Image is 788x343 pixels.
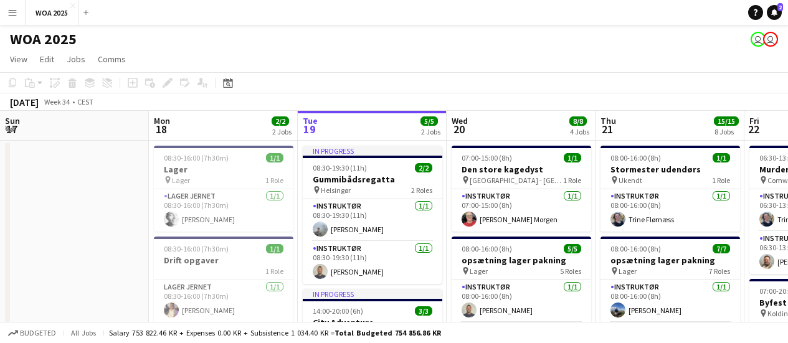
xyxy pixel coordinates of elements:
h3: Den store kagedyst [452,164,591,175]
div: Salary 753 822.46 KR + Expenses 0.00 KR + Subsistence 1 034.40 KR = [109,328,441,337]
h3: Stormester udendørs [600,164,740,175]
span: 15/15 [714,116,739,126]
app-card-role: Instruktør1/108:00-16:00 (8h)[PERSON_NAME] [600,280,740,322]
span: 18 [152,122,170,136]
span: Helsingør [321,186,351,195]
h3: opsætning lager pakning [452,255,591,266]
h3: Gummibådsregatta [303,174,442,185]
button: Budgeted [6,326,58,340]
span: View [10,54,27,65]
span: Tue [303,115,318,126]
span: 5 Roles [560,266,581,276]
button: WOA 2025 [26,1,78,25]
app-card-role: Instruktør1/108:30-19:30 (11h)[PERSON_NAME] [303,242,442,284]
div: CEST [77,97,93,106]
span: 2 Roles [411,186,432,195]
h1: WOA 2025 [10,30,77,49]
h3: opsætning lager pakning [600,255,740,266]
span: 2 [777,3,783,11]
span: All jobs [69,328,98,337]
a: Comms [93,51,131,67]
span: 08:00-16:00 (8h) [462,244,512,253]
span: 5/5 [564,244,581,253]
span: 08:00-16:00 (8h) [610,244,661,253]
span: 08:30-16:00 (7h30m) [164,153,229,162]
div: 4 Jobs [570,127,589,136]
span: 08:30-19:30 (11h) [313,163,367,172]
span: Lager [619,266,637,276]
span: Edit [40,54,54,65]
span: 20 [450,122,468,136]
a: Jobs [62,51,90,67]
app-job-card: 08:30-16:00 (7h30m)1/1Drift opgaver1 RoleLager Jernet1/108:30-16:00 (7h30m)[PERSON_NAME] [154,237,293,322]
a: View [5,51,32,67]
span: Week 34 [41,97,72,106]
span: Budgeted [20,329,56,337]
div: 2 Jobs [272,127,292,136]
span: 5/5 [420,116,438,126]
span: 1 Role [265,266,283,276]
span: 17 [3,122,20,136]
span: 21 [599,122,616,136]
div: In progress [303,146,442,156]
span: Wed [452,115,468,126]
span: 1/1 [564,153,581,162]
app-card-role: Instruktør1/108:00-16:00 (8h)Trine Flørnæss [600,189,740,232]
span: 2/2 [415,163,432,172]
span: Ukendt [619,176,642,185]
a: 2 [767,5,782,20]
span: Mon [154,115,170,126]
app-card-role: Instruktør1/107:00-15:00 (8h)[PERSON_NAME] Morgen [452,189,591,232]
div: In progress [303,289,442,299]
span: Jobs [67,54,85,65]
span: 08:30-16:00 (7h30m) [164,244,229,253]
span: 1/1 [713,153,730,162]
span: 2/2 [272,116,289,126]
span: 07:00-15:00 (8h) [462,153,512,162]
span: Sun [5,115,20,126]
span: Comms [98,54,126,65]
span: 1 Role [265,176,283,185]
span: Total Budgeted 754 856.86 KR [335,328,441,337]
span: 7/7 [713,244,730,253]
app-job-card: 07:00-15:00 (8h)1/1Den store kagedyst [GEOGRAPHIC_DATA] - [GEOGRAPHIC_DATA]1 RoleInstruktør1/107:... [452,146,591,232]
h3: City Adventure [303,317,442,328]
div: 8 Jobs [714,127,738,136]
h3: Drift opgaver [154,255,293,266]
span: Lager [470,266,488,276]
app-job-card: 08:30-16:00 (7h30m)1/1Lager Lager1 RoleLager Jernet1/108:30-16:00 (7h30m)[PERSON_NAME] [154,146,293,232]
span: 7 Roles [709,266,730,276]
app-job-card: 08:00-16:00 (8h)1/1Stormester udendørs Ukendt1 RoleInstruktør1/108:00-16:00 (8h)Trine Flørnæss [600,146,740,232]
app-card-role: Lager Jernet1/108:30-16:00 (7h30m)[PERSON_NAME] [154,280,293,322]
span: 08:00-16:00 (8h) [610,153,661,162]
span: 1 Role [563,176,581,185]
span: 8/8 [569,116,587,126]
app-card-role: Lager Jernet1/108:30-16:00 (7h30m)[PERSON_NAME] [154,189,293,232]
span: [GEOGRAPHIC_DATA] - [GEOGRAPHIC_DATA] [470,176,563,185]
div: 2 Jobs [421,127,440,136]
span: 1/1 [266,153,283,162]
span: 22 [748,122,759,136]
span: Fri [749,115,759,126]
span: Thu [600,115,616,126]
h3: Lager [154,164,293,175]
div: [DATE] [10,96,39,108]
app-user-avatar: René Sandager [751,32,766,47]
span: 19 [301,122,318,136]
span: 1/1 [266,244,283,253]
span: 1 Role [712,176,730,185]
app-card-role: Instruktør1/108:00-16:00 (8h)[PERSON_NAME] [452,280,591,322]
a: Edit [35,51,59,67]
span: Lager [172,176,190,185]
span: 3/3 [415,306,432,316]
span: 14:00-20:00 (6h) [313,306,363,316]
app-job-card: In progress08:30-19:30 (11h)2/2Gummibådsregatta Helsingør2 RolesInstruktør1/108:30-19:30 (11h)[PE... [303,146,442,284]
app-card-role: Instruktør1/108:30-19:30 (11h)[PERSON_NAME] [303,199,442,242]
app-user-avatar: Drift Drift [763,32,778,47]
